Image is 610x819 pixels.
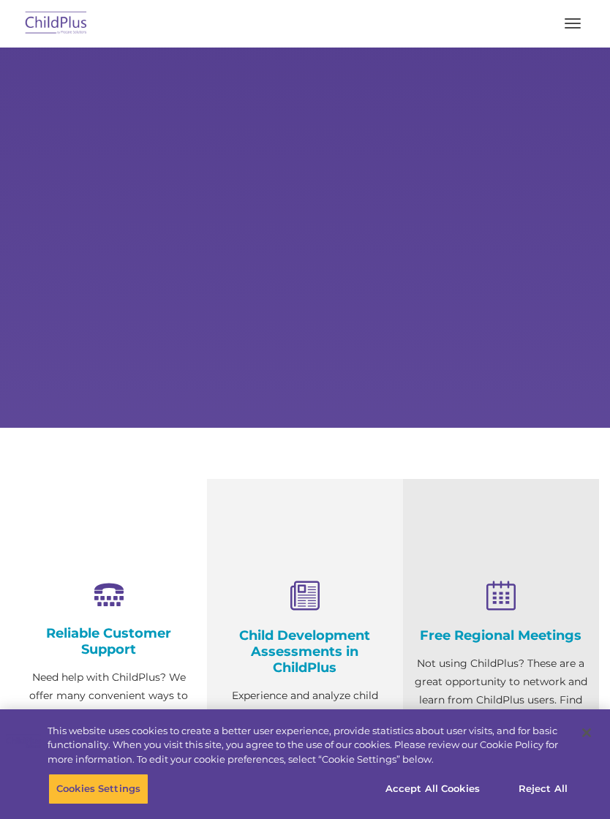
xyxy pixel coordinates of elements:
p: Not using ChildPlus? These are a great opportunity to network and learn from ChildPlus users. Fin... [414,654,588,746]
h4: Free Regional Meetings [414,627,588,643]
h4: Child Development Assessments in ChildPlus [218,627,392,676]
h4: Reliable Customer Support [22,625,196,657]
button: Accept All Cookies [377,774,488,804]
img: ChildPlus by Procare Solutions [22,7,91,41]
button: Cookies Settings [48,774,148,804]
button: Close [571,717,603,749]
p: Experience and analyze child assessments and Head Start data management in one system with zero c... [218,687,392,796]
button: Reject All [497,774,589,804]
div: This website uses cookies to create a better user experience, provide statistics about user visit... [48,724,568,767]
p: Need help with ChildPlus? We offer many convenient ways to contact our amazing Customer Support r... [22,668,196,796]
